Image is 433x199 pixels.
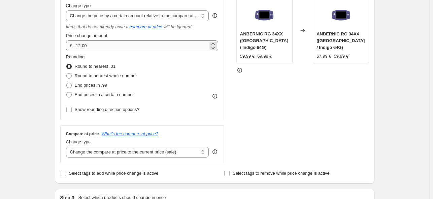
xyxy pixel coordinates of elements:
[75,107,139,112] span: Show rounding direction options?
[240,31,288,50] span: ANBERNIC RG 34XX ([GEOGRAPHIC_DATA] / Indigo 64G)
[75,73,137,78] span: Round to nearest whole number
[317,31,365,50] span: ANBERNIC RG 34XX ([GEOGRAPHIC_DATA] / Indigo 64G)
[75,83,107,88] span: End prices in .99
[66,54,85,59] span: Rounding
[66,3,91,8] span: Change type
[257,53,272,60] strike: 69.99 €
[75,64,115,69] span: Round to nearest .01
[130,24,162,29] button: compare at price
[328,2,355,29] img: RG34XX_536136c4-deaf-4180-9c74-d680502ae5fb_80x.png
[102,131,159,136] button: What's the compare at price?
[66,131,99,137] h3: Compare at price
[70,43,72,48] span: €
[240,53,255,60] div: 59.99 €
[66,139,91,144] span: Change type
[251,2,278,29] img: RG34XX_536136c4-deaf-4180-9c74-d680502ae5fb_80x.png
[66,24,129,29] i: Items that do not already have a
[317,53,331,60] div: 57.99 €
[211,148,218,155] div: help
[334,53,348,60] strike: 59.99 €
[75,92,134,97] span: End prices in a certain number
[74,40,208,51] input: -12.00
[211,12,218,19] div: help
[69,171,159,176] span: Select tags to add while price change is active
[66,33,107,38] span: Price change amount
[163,24,193,29] i: will be ignored.
[233,171,330,176] span: Select tags to remove while price change is active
